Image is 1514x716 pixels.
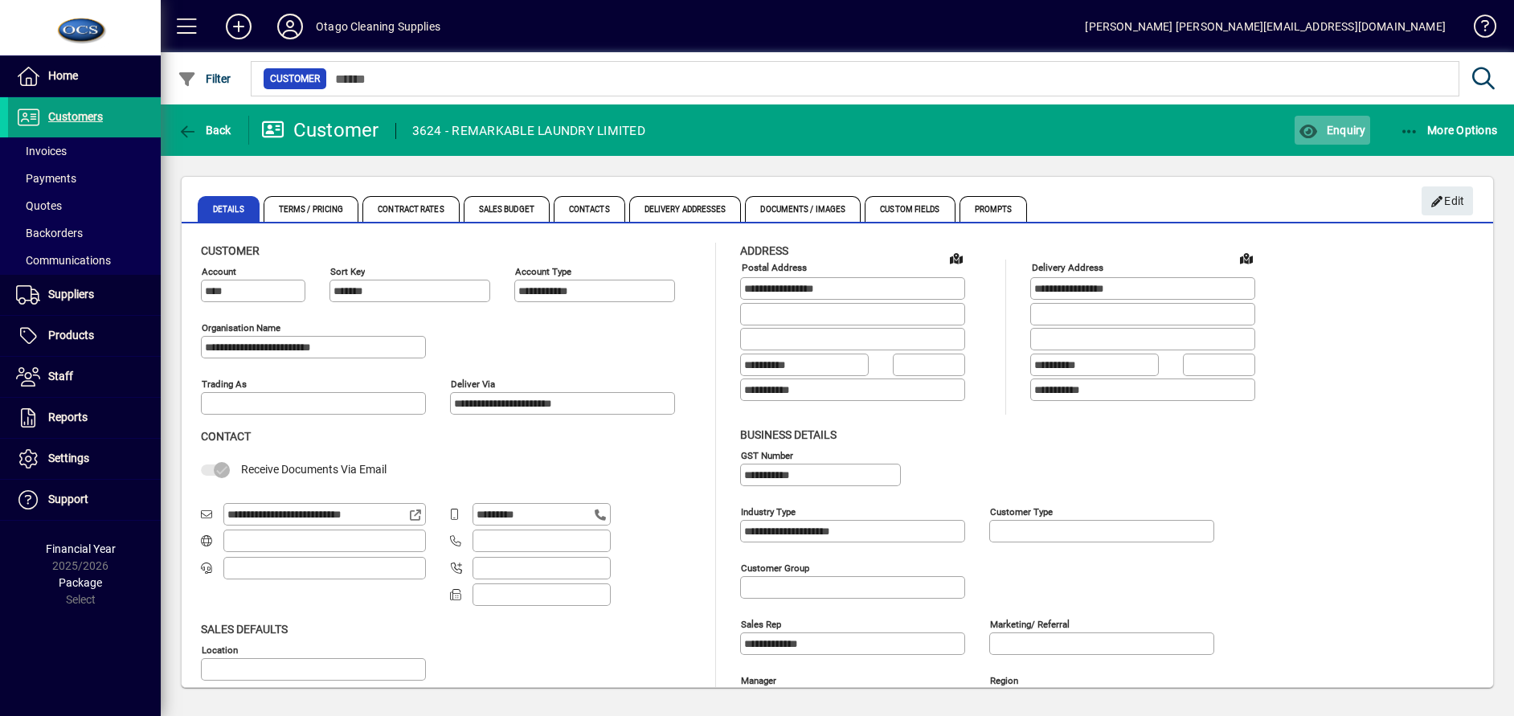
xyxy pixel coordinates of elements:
mat-label: Marketing/ Referral [990,618,1070,629]
a: Backorders [8,219,161,247]
mat-label: Organisation name [202,322,280,333]
div: 3624 - REMARKABLE LAUNDRY LIMITED [412,118,645,144]
mat-label: Manager [741,674,776,685]
button: More Options [1396,116,1502,145]
a: Knowledge Base [1462,3,1494,55]
mat-label: Trading as [202,378,247,390]
span: Documents / Images [745,196,861,222]
span: Contract Rates [362,196,459,222]
app-page-header-button: Back [161,116,249,145]
mat-label: Account Type [515,266,571,277]
a: Communications [8,247,161,274]
a: Invoices [8,137,161,165]
span: Custom Fields [865,196,955,222]
button: Add [213,12,264,41]
span: Delivery Addresses [629,196,742,222]
div: Otago Cleaning Supplies [316,14,440,39]
span: Details [198,196,260,222]
span: Products [48,329,94,342]
span: Business details [740,428,837,441]
span: Customer [270,71,320,87]
span: Staff [48,370,73,383]
span: More Options [1400,124,1498,137]
span: Sales defaults [201,623,288,636]
span: Prompts [960,196,1028,222]
a: Staff [8,357,161,397]
span: Contact [201,430,251,443]
span: Receive Documents Via Email [241,463,387,476]
a: Support [8,480,161,520]
span: Edit [1430,188,1465,215]
mat-label: Customer type [990,505,1053,517]
button: Back [174,116,235,145]
a: Home [8,56,161,96]
button: Profile [264,12,316,41]
span: Reports [48,411,88,423]
a: Products [8,316,161,356]
span: Support [48,493,88,505]
span: Address [740,244,788,257]
span: Package [59,576,102,589]
mat-label: Deliver via [451,378,495,390]
a: Suppliers [8,275,161,315]
a: View on map [1234,245,1259,271]
mat-label: Sales rep [741,618,781,629]
span: Customers [48,110,103,123]
span: Sales Budget [464,196,550,222]
span: Communications [16,254,111,267]
a: Reports [8,398,161,438]
div: Customer [261,117,379,143]
a: Settings [8,439,161,479]
a: View on map [943,245,969,271]
mat-label: Sort key [330,266,365,277]
button: Enquiry [1295,116,1369,145]
span: Terms / Pricing [264,196,359,222]
span: Quotes [16,199,62,212]
a: Quotes [8,192,161,219]
button: Edit [1422,186,1473,215]
a: Payments [8,165,161,192]
div: [PERSON_NAME] [PERSON_NAME][EMAIL_ADDRESS][DOMAIN_NAME] [1085,14,1446,39]
span: Customer [201,244,260,257]
button: Filter [174,64,235,93]
span: Backorders [16,227,83,239]
mat-label: Location [202,644,238,655]
span: Home [48,69,78,82]
span: Filter [178,72,231,85]
mat-label: Customer group [741,562,809,573]
span: Contacts [554,196,625,222]
span: Payments [16,172,76,185]
span: Financial Year [46,542,116,555]
span: Suppliers [48,288,94,301]
mat-label: Account [202,266,236,277]
mat-label: Industry type [741,505,796,517]
span: Enquiry [1299,124,1365,137]
mat-label: Region [990,674,1018,685]
span: Settings [48,452,89,464]
mat-label: GST Number [741,449,793,460]
span: Invoices [16,145,67,158]
span: Back [178,124,231,137]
